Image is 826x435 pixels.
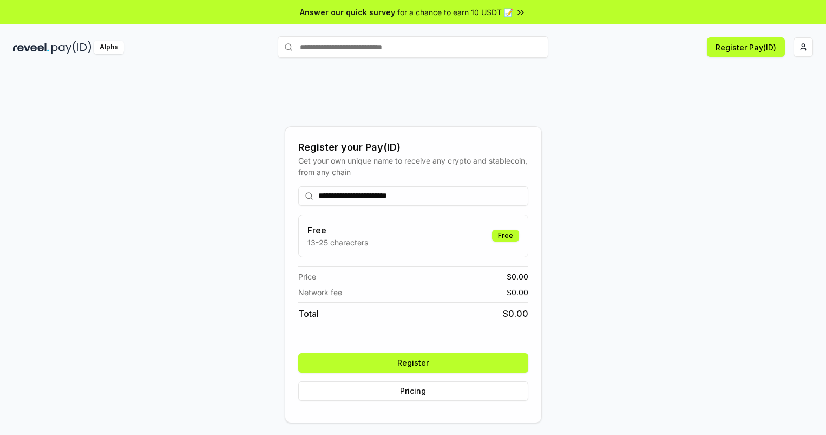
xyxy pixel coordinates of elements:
[307,237,368,248] p: 13-25 characters
[94,41,124,54] div: Alpha
[298,307,319,320] span: Total
[507,287,528,298] span: $ 0.00
[298,381,528,401] button: Pricing
[298,287,342,298] span: Network fee
[13,41,49,54] img: reveel_dark
[307,224,368,237] h3: Free
[707,37,785,57] button: Register Pay(ID)
[300,7,395,18] span: Answer our quick survey
[503,307,528,320] span: $ 0.00
[298,271,316,282] span: Price
[298,155,528,178] div: Get your own unique name to receive any crypto and stablecoin, from any chain
[51,41,91,54] img: pay_id
[298,140,528,155] div: Register your Pay(ID)
[507,271,528,282] span: $ 0.00
[298,353,528,373] button: Register
[397,7,513,18] span: for a chance to earn 10 USDT 📝
[492,230,519,242] div: Free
